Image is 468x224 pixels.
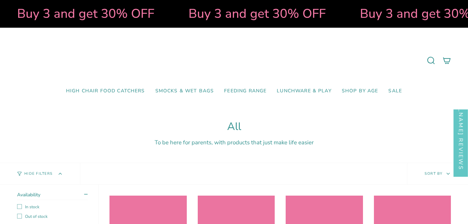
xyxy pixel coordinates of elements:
span: Sort by [425,171,443,176]
h1: All [17,120,451,133]
span: Smocks & Wet Bags [155,88,214,94]
span: Hide Filters [24,172,53,176]
span: High Chair Food Catchers [66,88,145,94]
a: Mumma’s Little Helpers [175,38,293,83]
button: Sort by [407,163,468,184]
a: Lunchware & Play [272,83,336,99]
span: Lunchware & Play [277,88,331,94]
div: Click to open Judge.me floating reviews tab [454,62,468,176]
a: Shop by Age [337,83,383,99]
strong: Buy 3 and get 30% OFF [15,5,152,22]
strong: Buy 3 and get 30% OFF [186,5,323,22]
span: Availability [17,192,40,198]
a: Smocks & Wet Bags [150,83,219,99]
span: SALE [388,88,402,94]
span: Feeding Range [224,88,266,94]
summary: Availability [17,192,88,200]
a: Feeding Range [219,83,272,99]
label: In stock [17,204,88,210]
a: High Chair Food Catchers [61,83,150,99]
a: SALE [383,83,407,99]
label: Out of stock [17,214,88,219]
span: Shop by Age [342,88,378,94]
span: To be here for parents, with products that just make life easier [155,139,314,146]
